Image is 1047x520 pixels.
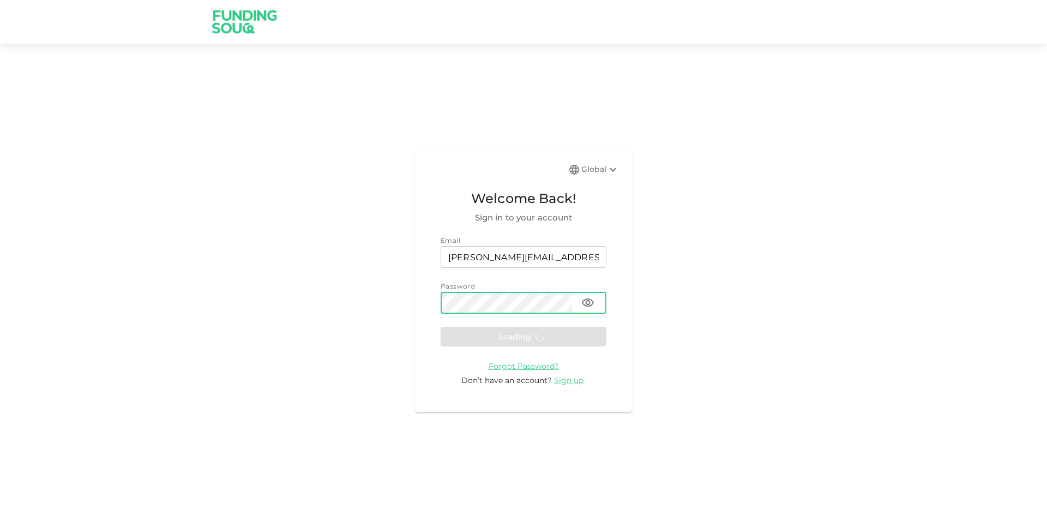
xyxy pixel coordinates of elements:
[441,236,460,244] span: Email
[581,163,619,176] div: Global
[441,211,606,224] span: Sign in to your account
[441,282,475,290] span: Password
[441,292,573,314] input: password
[554,375,583,385] span: Sign up
[441,188,606,209] span: Welcome Back!
[441,246,606,268] input: email
[489,361,559,371] span: Forgot Password?
[489,361,559,371] a: Forgot Password?
[461,375,552,385] span: Don’t have an account?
